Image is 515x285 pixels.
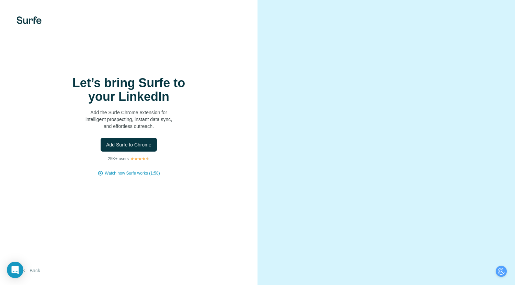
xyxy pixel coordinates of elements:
[108,156,129,162] p: 25K+ users
[101,138,157,152] button: Add Surfe to Chrome
[130,157,150,161] img: Rating Stars
[60,109,197,130] p: Add the Surfe Chrome extension for intelligent prospecting, instant data sync, and effortless out...
[16,264,45,277] button: Back
[16,16,42,24] img: Surfe's logo
[7,262,23,278] div: Open Intercom Messenger
[105,170,160,176] button: Watch how Surfe works (1:58)
[106,141,151,148] span: Add Surfe to Chrome
[60,76,197,104] h1: Let’s bring Surfe to your LinkedIn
